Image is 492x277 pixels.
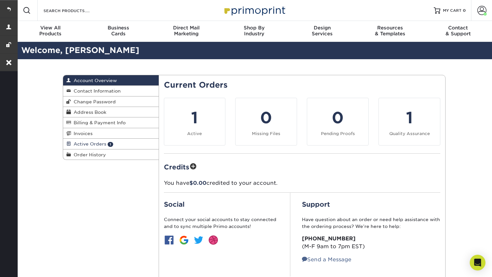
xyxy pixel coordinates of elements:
[187,131,202,136] small: Active
[220,25,288,31] span: Shop By
[164,235,174,245] img: btn-facebook.jpg
[164,80,441,90] h2: Current Orders
[193,235,204,245] img: btn-twitter.jpg
[63,75,159,86] a: Account Overview
[16,25,84,31] span: View All
[288,25,356,37] div: Services
[470,255,485,270] div: Open Intercom Messenger
[108,142,113,147] span: 1
[164,179,441,187] p: You have credited to your account.
[389,131,430,136] small: Quality Assurance
[424,25,492,31] span: Contact
[164,162,441,172] h2: Credits
[179,235,189,245] img: btn-google.jpg
[71,120,126,125] span: Billing & Payment Info
[71,88,121,94] span: Contact Information
[71,141,106,147] span: Active Orders
[63,117,159,128] a: Billing & Payment Info
[383,106,436,130] div: 1
[221,3,287,17] img: Primoprint
[220,25,288,37] div: Industry
[288,21,356,42] a: DesignServices
[302,200,440,208] h2: Support
[220,21,288,42] a: Shop ByIndustry
[71,99,116,104] span: Change Password
[288,25,356,31] span: Design
[443,8,462,13] span: MY CART
[152,25,220,31] span: Direct Mail
[71,78,117,83] span: Account Overview
[463,8,466,13] span: 0
[43,7,107,14] input: SEARCH PRODUCTS.....
[152,25,220,37] div: Marketing
[63,86,159,96] a: Contact Information
[321,131,355,136] small: Pending Proofs
[311,106,364,130] div: 0
[16,21,84,42] a: View AllProducts
[164,216,278,230] p: Connect your social accounts to stay connected and to sync multiple Primo accounts!
[63,96,159,107] a: Change Password
[239,106,293,130] div: 0
[208,235,219,245] img: btn-dribbble.jpg
[63,149,159,160] a: Order History
[302,256,351,263] a: Send a Message
[164,200,278,208] h2: Social
[71,152,106,157] span: Order History
[16,25,84,37] div: Products
[302,216,440,230] p: Have question about an order or need help assistance with the ordering process? We’re here to help:
[164,98,226,146] a: 1 Active
[302,235,356,242] strong: [PHONE_NUMBER]
[307,98,369,146] a: 0 Pending Proofs
[356,25,424,31] span: Resources
[84,25,152,31] span: Business
[168,106,221,130] div: 1
[356,21,424,42] a: Resources& Templates
[152,21,220,42] a: Direct MailMarketing
[2,257,56,275] iframe: Google Customer Reviews
[424,25,492,37] div: & Support
[71,110,106,115] span: Address Book
[84,21,152,42] a: BusinessCards
[63,139,159,149] a: Active Orders 1
[16,44,492,57] h2: Welcome, [PERSON_NAME]
[71,131,93,136] span: Invoices
[424,21,492,42] a: Contact& Support
[356,25,424,37] div: & Templates
[84,25,152,37] div: Cards
[252,131,280,136] small: Missing Files
[63,128,159,139] a: Invoices
[189,180,206,186] span: $0.00
[235,98,297,146] a: 0 Missing Files
[378,98,440,146] a: 1 Quality Assurance
[63,107,159,117] a: Address Book
[302,235,440,251] p: (M-F 9am to 7pm EST)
